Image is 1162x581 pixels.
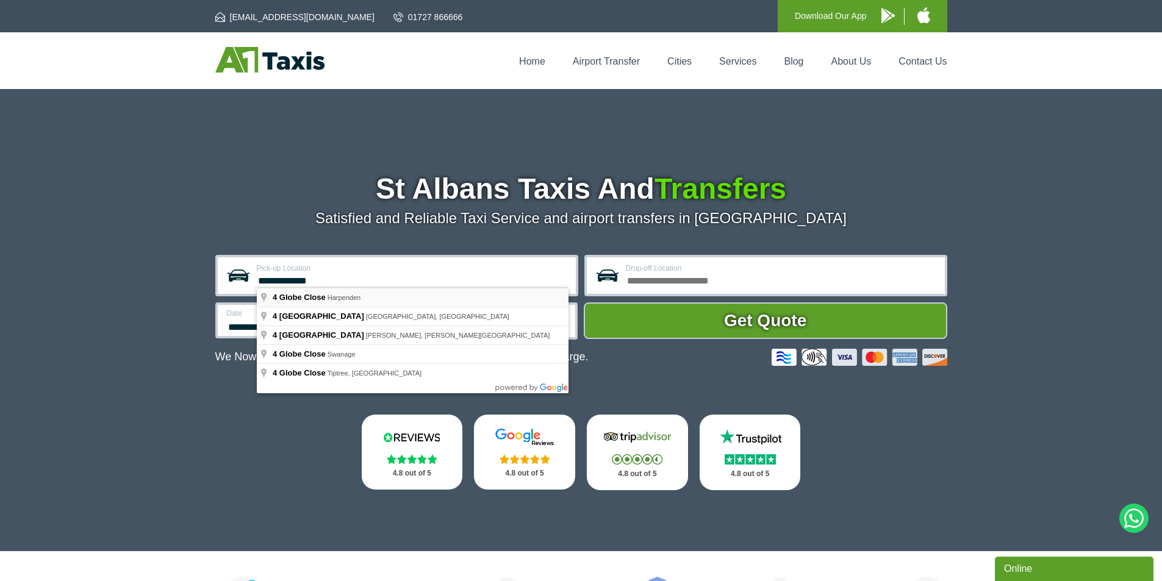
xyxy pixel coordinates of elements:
img: Google [488,428,561,446]
a: Home [519,56,545,66]
img: Trustpilot [714,428,787,446]
img: Stars [725,454,776,465]
a: Google Stars 4.8 out of 5 [474,415,575,490]
img: Tripadvisor [601,428,674,446]
a: Blog [784,56,803,66]
iframe: chat widget [995,554,1156,581]
img: Reviews.io [375,428,448,446]
p: Download Our App [795,9,867,24]
span: Globe Close [279,349,326,358]
a: Reviews.io Stars 4.8 out of 5 [362,415,463,490]
span: Globe Close [279,368,326,377]
label: Date [227,310,384,317]
span: Transfers [655,173,786,205]
img: Stars [387,454,437,464]
img: Stars [612,454,662,465]
span: [GEOGRAPHIC_DATA] [279,330,364,340]
img: Credit And Debit Cards [772,349,947,366]
span: 4 [273,293,277,302]
img: A1 Taxis iPhone App [917,7,930,23]
span: Harpenden [328,294,360,301]
span: Tiptree, [GEOGRAPHIC_DATA] [328,369,421,377]
span: [PERSON_NAME], [PERSON_NAME][GEOGRAPHIC_DATA] [366,332,550,339]
span: 4 [273,349,277,358]
h1: St Albans Taxis And [215,174,947,204]
button: Get Quote [584,302,947,339]
a: Tripadvisor Stars 4.8 out of 5 [587,415,688,490]
span: 4 [273,368,277,377]
p: 4.8 out of 5 [713,466,787,482]
label: Drop-off Location [626,265,938,272]
img: A1 Taxis Android App [881,8,895,23]
a: Trustpilot Stars 4.8 out of 5 [700,415,801,490]
a: Contact Us [898,56,947,66]
span: [GEOGRAPHIC_DATA] [279,312,364,321]
span: 4 [273,312,277,321]
span: 4 [273,330,277,340]
img: A1 Taxis St Albans LTD [215,47,325,73]
p: We Now Accept Card & Contactless Payment In [215,351,589,363]
a: About Us [831,56,872,66]
a: Services [719,56,756,66]
a: [EMAIL_ADDRESS][DOMAIN_NAME] [215,11,375,23]
p: 4.8 out of 5 [375,466,450,481]
img: Stars [500,454,550,464]
a: 01727 866666 [393,11,463,23]
label: Pick-up Location [257,265,568,272]
span: [GEOGRAPHIC_DATA], [GEOGRAPHIC_DATA] [366,313,509,320]
p: 4.8 out of 5 [600,466,675,482]
p: Satisfied and Reliable Taxi Service and airport transfers in [GEOGRAPHIC_DATA] [215,210,947,227]
a: Cities [667,56,692,66]
span: Globe Close [279,293,326,302]
p: 4.8 out of 5 [487,466,562,481]
span: Swanage [328,351,356,358]
a: Airport Transfer [573,56,640,66]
